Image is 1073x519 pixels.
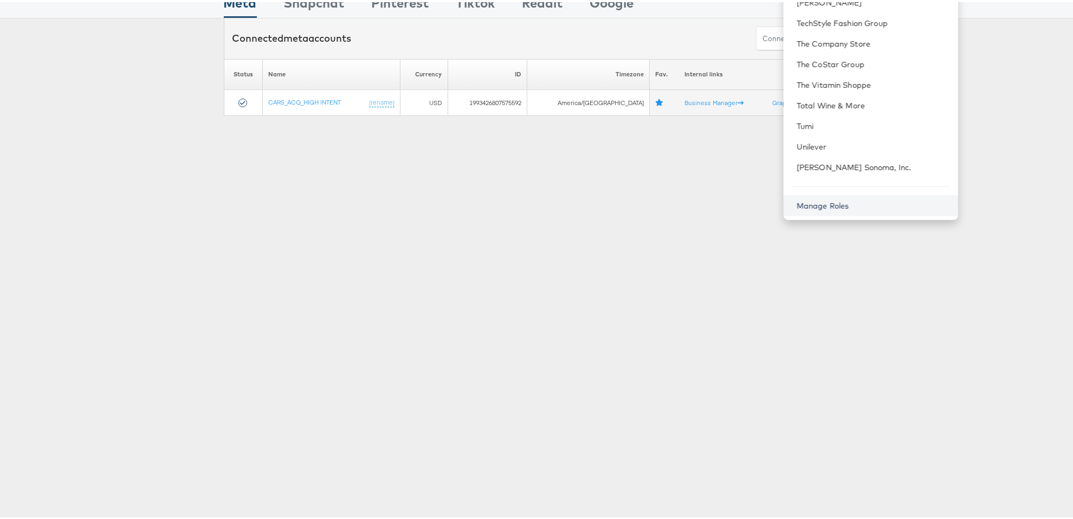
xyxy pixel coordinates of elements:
a: The CoStar Group [797,57,949,68]
th: ID [448,57,527,88]
td: America/[GEOGRAPHIC_DATA] [527,88,650,114]
span: meta [284,30,309,42]
th: Name [263,57,400,88]
a: CARS_ACQ_HIGH INTENT [268,96,341,104]
a: (rename) [369,96,395,105]
td: USD [400,88,448,114]
a: Unilever [797,139,949,150]
a: Business Manager [685,96,744,105]
a: TechStyle Fashion Group [797,16,949,27]
td: 1993426807575592 [448,88,527,114]
a: Total Wine & More [797,98,949,109]
th: Status [224,57,263,88]
th: Timezone [527,57,650,88]
a: Tumi [797,119,949,129]
a: Graph Explorer [773,96,823,105]
a: The Vitamin Shoppe [797,77,949,88]
button: ConnectmetaAccounts [756,24,849,49]
a: Manage Roles [797,199,849,209]
div: Connected accounts [232,29,352,43]
th: Currency [400,57,448,88]
a: [PERSON_NAME] Sonoma, Inc. [797,160,949,171]
a: The Company Store [797,36,949,47]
